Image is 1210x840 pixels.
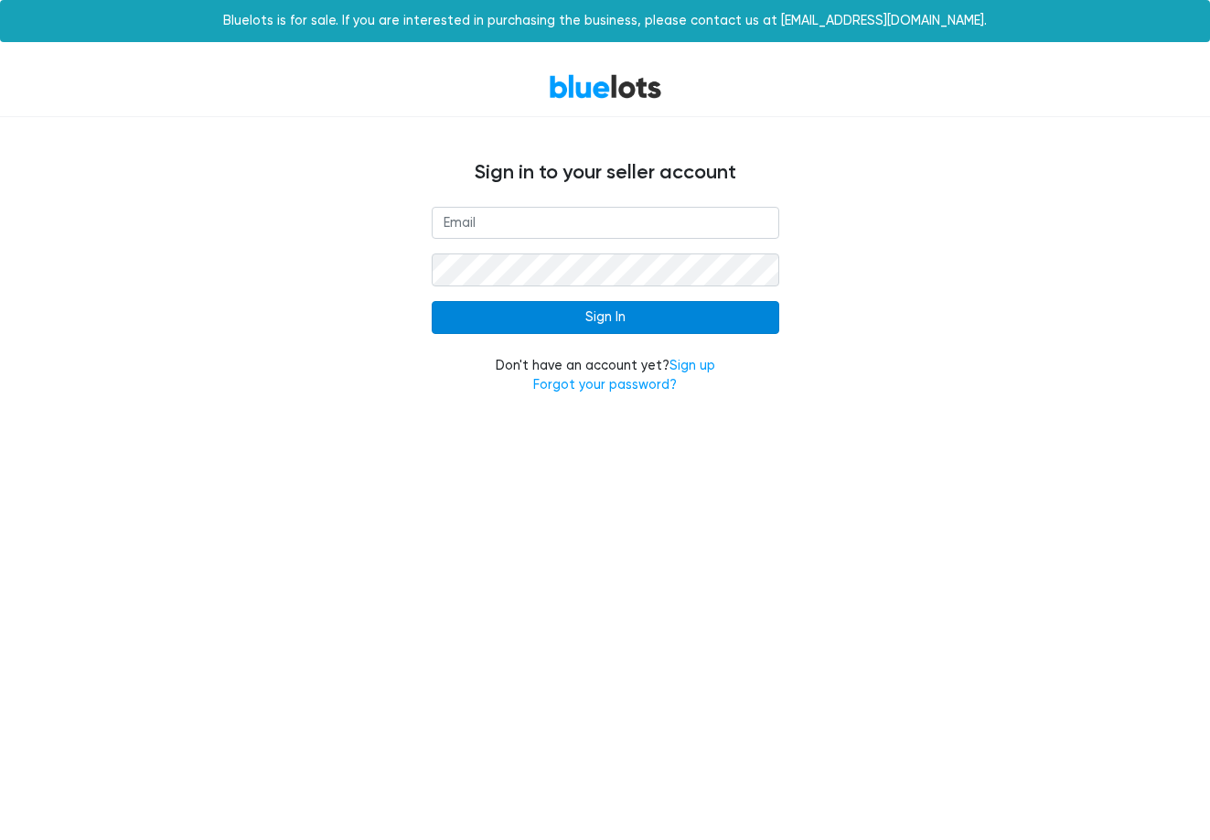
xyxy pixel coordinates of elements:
[432,356,779,395] div: Don't have an account yet?
[432,301,779,334] input: Sign In
[549,73,662,100] a: BlueLots
[669,358,715,373] a: Sign up
[57,161,1154,185] h4: Sign in to your seller account
[432,207,779,240] input: Email
[533,377,677,393] a: Forgot your password?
